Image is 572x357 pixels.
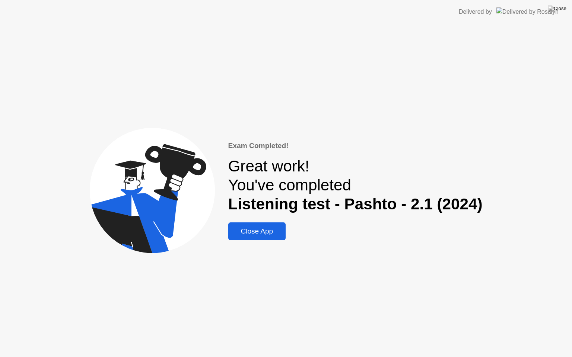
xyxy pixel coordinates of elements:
[496,7,559,16] img: Delivered by Rosalyn
[459,7,492,16] div: Delivered by
[231,227,284,235] div: Close App
[228,141,483,151] div: Exam Completed!
[228,222,286,240] button: Close App
[228,195,483,213] b: Listening test - Pashto - 2.1 (2024)
[228,157,483,213] div: Great work! You've completed
[548,6,566,12] img: Close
